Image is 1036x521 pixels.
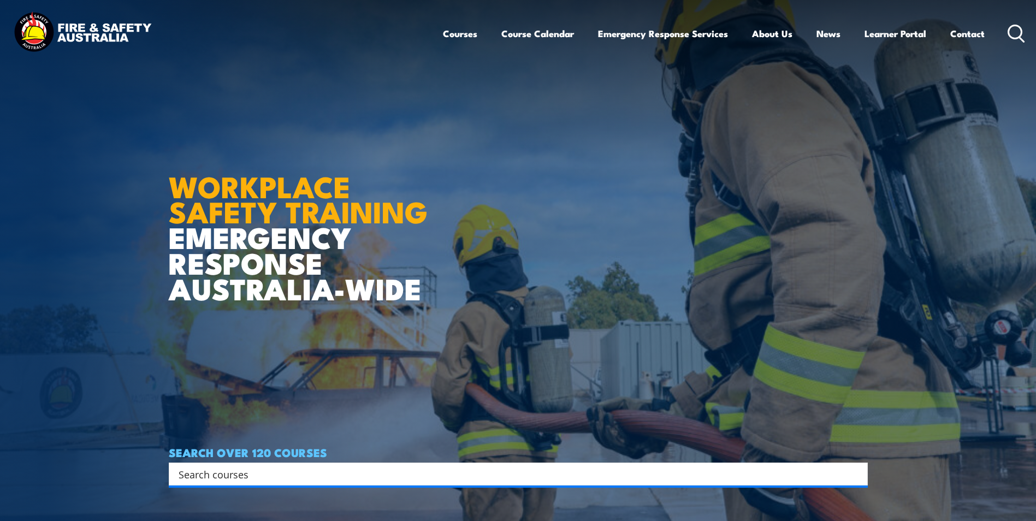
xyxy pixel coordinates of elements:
h1: EMERGENCY RESPONSE AUSTRALIA-WIDE [169,146,436,301]
a: Contact [950,19,985,48]
a: Course Calendar [501,19,574,48]
a: About Us [752,19,792,48]
a: Learner Portal [865,19,926,48]
a: News [816,19,840,48]
button: Search magnifier button [849,466,864,482]
a: Courses [443,19,477,48]
form: Search form [181,466,846,482]
input: Search input [179,466,844,482]
strong: WORKPLACE SAFETY TRAINING [169,163,428,234]
h4: SEARCH OVER 120 COURSES [169,446,868,458]
a: Emergency Response Services [598,19,728,48]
